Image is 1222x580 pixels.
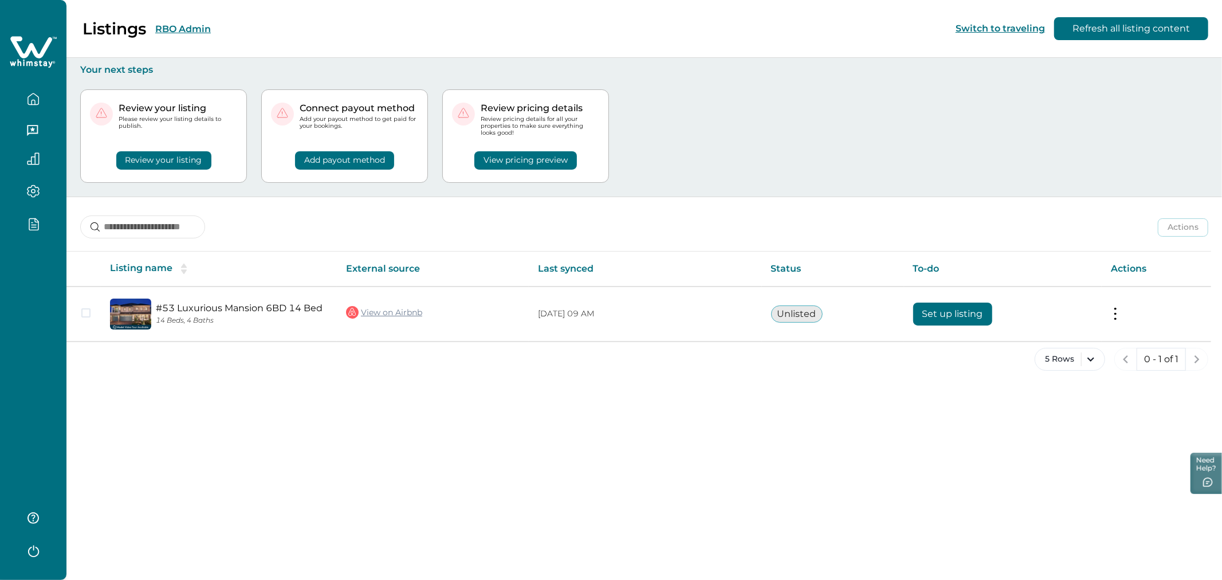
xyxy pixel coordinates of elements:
a: View on Airbnb [346,305,422,320]
p: Please review your listing details to publish. [119,116,237,130]
p: 0 - 1 of 1 [1144,354,1178,365]
button: Review your listing [116,151,211,170]
p: Add your payout method to get paid for your bookings. [300,116,418,130]
p: Connect payout method [300,103,418,114]
th: To-do [904,252,1102,287]
th: Last synced [529,252,761,287]
p: Review your listing [119,103,237,114]
button: Refresh all listing content [1054,17,1208,40]
th: Status [762,252,904,287]
p: [DATE] 09 AM [538,308,752,320]
p: Listings [82,19,146,38]
button: Set up listing [913,303,992,326]
button: Add payout method [295,151,394,170]
button: 5 Rows [1035,348,1105,371]
button: RBO Admin [155,23,211,34]
p: Review pricing details [481,103,599,114]
button: next page [1185,348,1208,371]
button: previous page [1114,348,1137,371]
img: propertyImage_#53 Luxurious Mansion 6BD 14 Bed [110,299,151,330]
button: sorting [172,263,195,275]
p: 14 Beds, 4 Baths [156,316,328,325]
button: 0 - 1 of 1 [1137,348,1186,371]
button: Switch to traveling [956,23,1045,34]
th: Listing name [101,252,337,287]
th: Actions [1102,252,1211,287]
p: Review pricing details for all your properties to make sure everything looks good! [481,116,599,137]
th: External source [337,252,529,287]
a: #53 Luxurious Mansion 6BD 14 Bed [156,303,328,313]
button: Actions [1158,218,1208,237]
button: Unlisted [771,305,823,323]
button: View pricing preview [474,151,577,170]
p: Your next steps [80,64,1208,76]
